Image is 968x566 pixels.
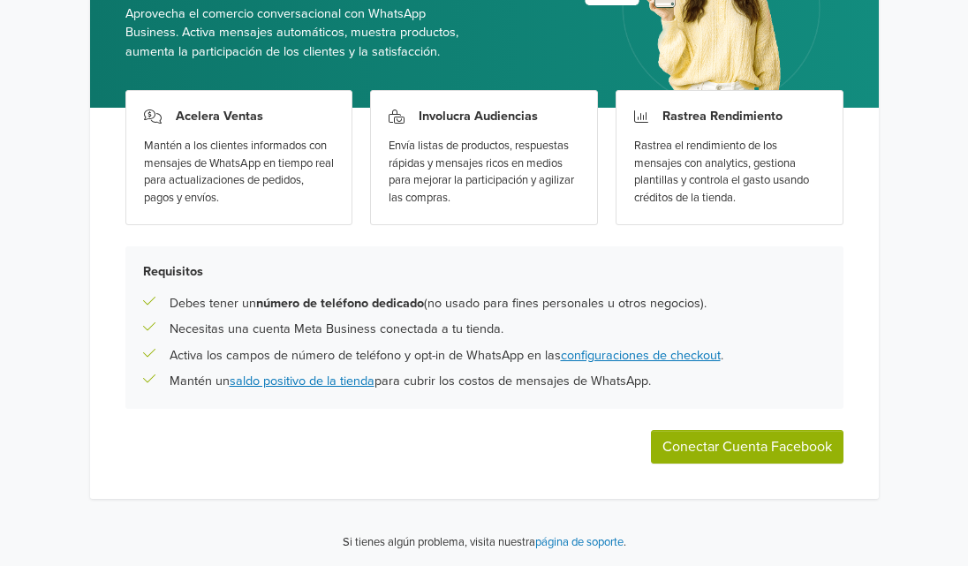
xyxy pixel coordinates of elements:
p: Necesitas una cuenta Meta Business conectada a tu tienda. [170,320,503,339]
b: número de teléfono dedicado [256,296,424,311]
div: Mantén a los clientes informados con mensajes de WhatsApp en tiempo real para actualizaciones de ... [144,138,335,207]
h3: Involucra Audiencias [419,109,538,124]
div: Envía listas de productos, respuestas rápidas y mensajes ricos en medios para mejorar la particip... [389,138,579,207]
p: Si tienes algún problema, visita nuestra . [343,534,626,552]
a: configuraciones de checkout [561,348,721,363]
h3: Rastrea Rendimiento [662,109,783,124]
a: página de soporte [535,535,624,549]
p: Debes tener un (no usado para fines personales u otros negocios). [170,294,707,313]
h3: Acelera Ventas [176,109,263,124]
h5: Requisitos [143,264,826,279]
p: Activa los campos de número de teléfono y opt-in de WhatsApp en las . [170,346,723,366]
a: saldo positivo de la tienda [230,374,374,389]
button: Conectar Cuenta Facebook [651,430,843,464]
span: Aprovecha el comercio conversacional con WhatsApp Business. Activa mensajes automáticos, muestra ... [125,4,471,62]
div: Rastrea el rendimiento de los mensajes con analytics, gestiona plantillas y controla el gasto usa... [634,138,825,207]
p: Mantén un para cubrir los costos de mensajes de WhatsApp. [170,372,651,391]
